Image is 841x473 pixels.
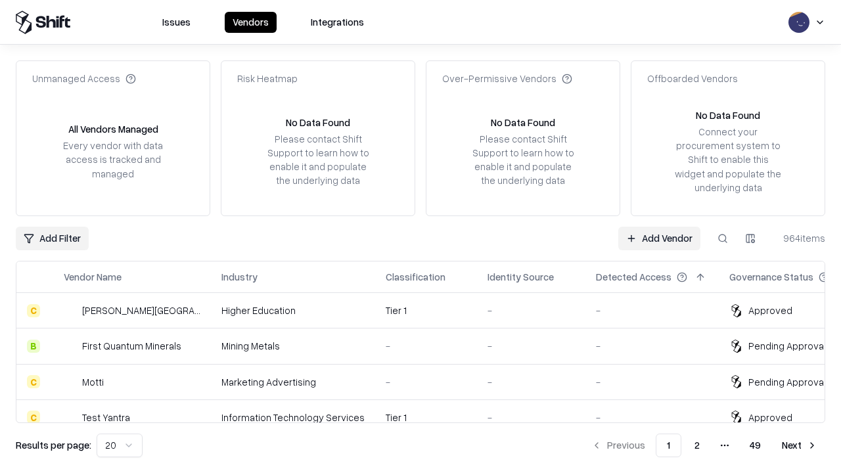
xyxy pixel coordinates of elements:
[303,12,372,33] button: Integrations
[596,375,708,389] div: -
[263,132,373,188] div: Please contact Shift Support to learn how to enable it and populate the underlying data
[386,270,445,284] div: Classification
[488,411,575,424] div: -
[386,375,466,389] div: -
[16,227,89,250] button: Add Filter
[773,231,825,245] div: 964 items
[82,375,104,389] div: Motti
[596,339,708,353] div: -
[32,72,136,85] div: Unmanaged Access
[64,270,122,284] div: Vendor Name
[225,12,277,33] button: Vendors
[748,304,792,317] div: Approved
[748,375,826,389] div: Pending Approval
[468,132,578,188] div: Please contact Shift Support to learn how to enable it and populate the underlying data
[748,411,792,424] div: Approved
[221,339,365,353] div: Mining Metals
[64,304,77,317] img: Reichman University
[82,339,181,353] div: First Quantum Minerals
[673,125,783,194] div: Connect your procurement system to Shift to enable this widget and populate the underlying data
[64,340,77,353] img: First Quantum Minerals
[488,270,554,284] div: Identity Source
[729,270,813,284] div: Governance Status
[82,411,130,424] div: Test Yantra
[739,434,771,457] button: 49
[68,122,158,136] div: All Vendors Managed
[64,375,77,388] img: Motti
[488,304,575,317] div: -
[596,270,671,284] div: Detected Access
[27,411,40,424] div: C
[27,304,40,317] div: C
[748,339,826,353] div: Pending Approval
[386,339,466,353] div: -
[286,116,350,129] div: No Data Found
[221,270,258,284] div: Industry
[58,139,168,180] div: Every vendor with data access is tracked and managed
[696,108,760,122] div: No Data Found
[583,434,825,457] nav: pagination
[16,438,91,452] p: Results per page:
[618,227,700,250] a: Add Vendor
[221,304,365,317] div: Higher Education
[442,72,572,85] div: Over-Permissive Vendors
[27,340,40,353] div: B
[237,72,298,85] div: Risk Heatmap
[386,411,466,424] div: Tier 1
[774,434,825,457] button: Next
[488,339,575,353] div: -
[386,304,466,317] div: Tier 1
[221,411,365,424] div: Information Technology Services
[64,411,77,424] img: Test Yantra
[154,12,198,33] button: Issues
[596,411,708,424] div: -
[656,434,681,457] button: 1
[684,434,710,457] button: 2
[221,375,365,389] div: Marketing Advertising
[488,375,575,389] div: -
[82,304,200,317] div: [PERSON_NAME][GEOGRAPHIC_DATA]
[647,72,738,85] div: Offboarded Vendors
[596,304,708,317] div: -
[27,375,40,388] div: C
[491,116,555,129] div: No Data Found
